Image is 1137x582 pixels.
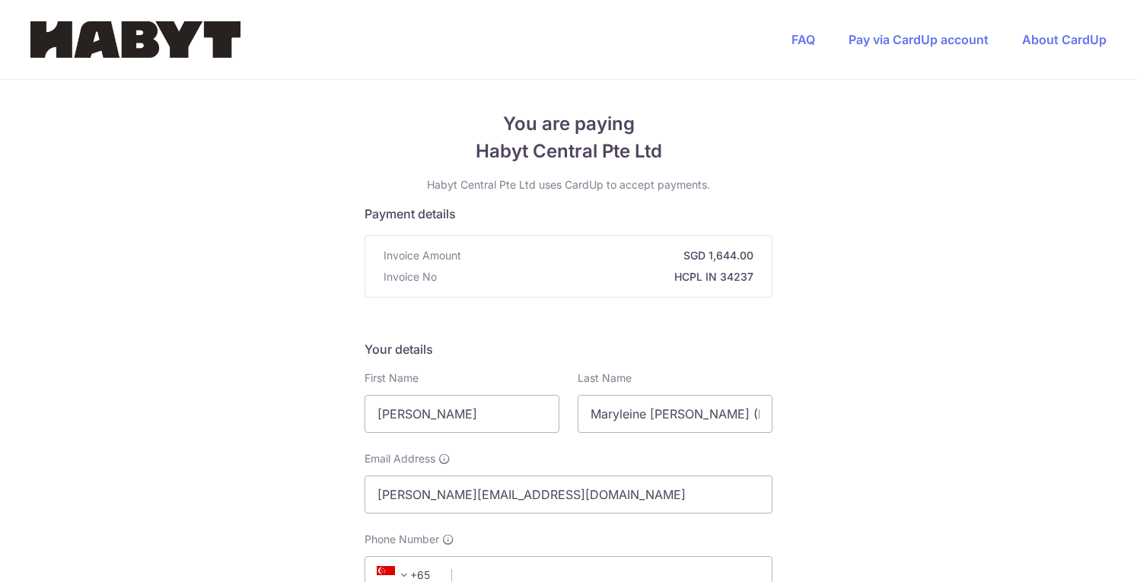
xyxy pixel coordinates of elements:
label: Last Name [578,371,632,386]
span: Habyt Central Pte Ltd [365,138,772,165]
p: Habyt Central Pte Ltd uses CardUp to accept payments. [365,177,772,192]
a: FAQ [791,32,815,47]
h5: Your details [365,340,772,358]
a: Pay via CardUp account [849,32,989,47]
strong: SGD 1,644.00 [467,248,753,263]
a: About CardUp [1022,32,1107,47]
strong: HCPL IN 34237 [443,269,753,285]
span: Email Address [365,451,435,466]
input: Email address [365,475,772,514]
input: Last name [578,395,772,433]
span: Phone Number [365,532,439,547]
label: First Name [365,371,419,386]
span: Invoice Amount [384,248,461,263]
input: First name [365,395,559,433]
h5: Payment details [365,205,772,223]
span: Invoice No [384,269,437,285]
span: You are paying [365,110,772,138]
